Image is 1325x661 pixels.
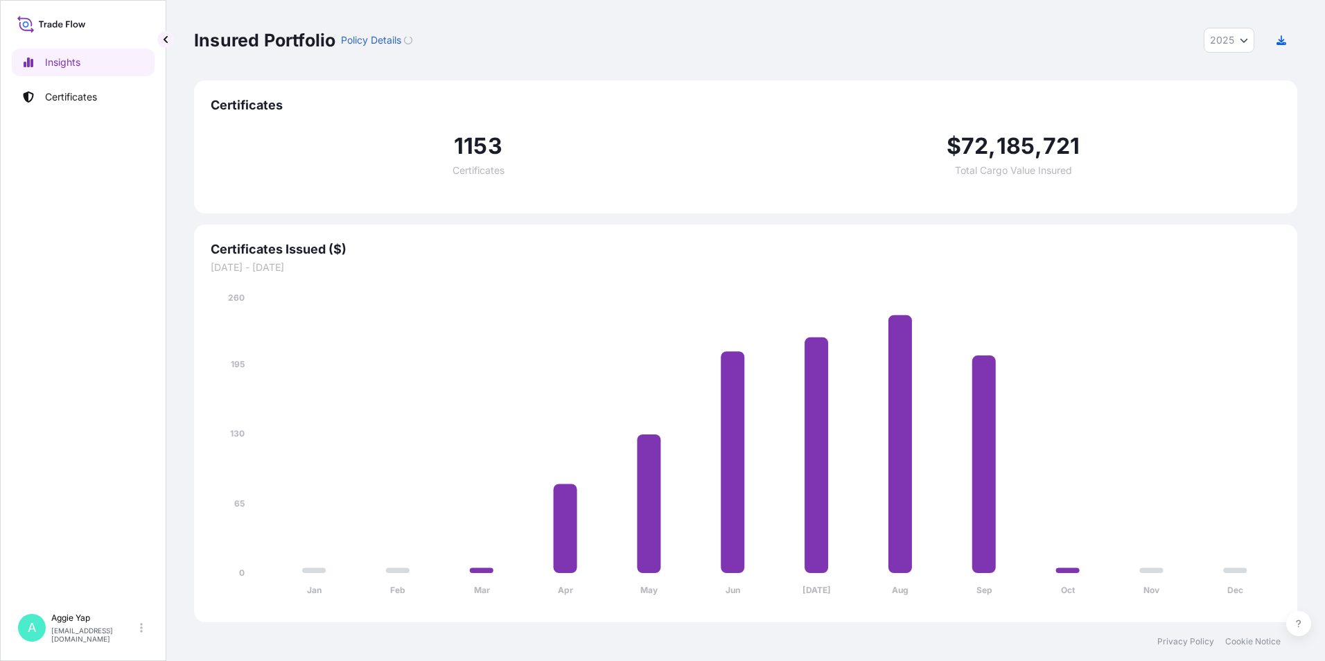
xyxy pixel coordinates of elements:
tspan: 260 [228,292,245,303]
span: 72 [961,135,988,157]
span: Certificates [211,97,1281,114]
tspan: 65 [234,498,245,509]
tspan: Apr [558,585,573,595]
tspan: Feb [390,585,405,595]
p: Insights [45,55,80,69]
p: Insured Portfolio [194,29,335,51]
button: Year Selector [1204,28,1254,53]
tspan: Mar [474,585,490,595]
span: , [988,135,996,157]
span: 185 [997,135,1035,157]
tspan: 0 [239,567,245,578]
span: Certificates Issued ($) [211,241,1281,258]
span: $ [947,135,961,157]
tspan: Oct [1061,585,1076,595]
span: , [1035,135,1042,157]
a: Cookie Notice [1225,636,1281,647]
tspan: Jun [726,585,740,595]
p: Certificates [45,90,97,104]
tspan: Sep [976,585,992,595]
span: Certificates [453,166,504,175]
span: Total Cargo Value Insured [955,166,1072,175]
a: Certificates [12,83,155,111]
div: Loading [404,36,412,44]
span: 2025 [1210,33,1234,47]
p: Policy Details [341,33,401,47]
tspan: Dec [1227,585,1243,595]
p: [EMAIL_ADDRESS][DOMAIN_NAME] [51,626,137,643]
tspan: 195 [231,359,245,369]
a: Insights [12,49,155,76]
span: 1153 [454,135,502,157]
tspan: May [640,585,658,595]
span: [DATE] - [DATE] [211,261,1281,274]
tspan: [DATE] [802,585,831,595]
span: 721 [1043,135,1080,157]
tspan: Aug [892,585,909,595]
p: Aggie Yap [51,612,137,624]
a: Privacy Policy [1157,636,1214,647]
tspan: Jan [307,585,322,595]
tspan: 130 [230,428,245,439]
tspan: Nov [1143,585,1160,595]
button: Loading [404,29,412,51]
span: A [28,621,36,635]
